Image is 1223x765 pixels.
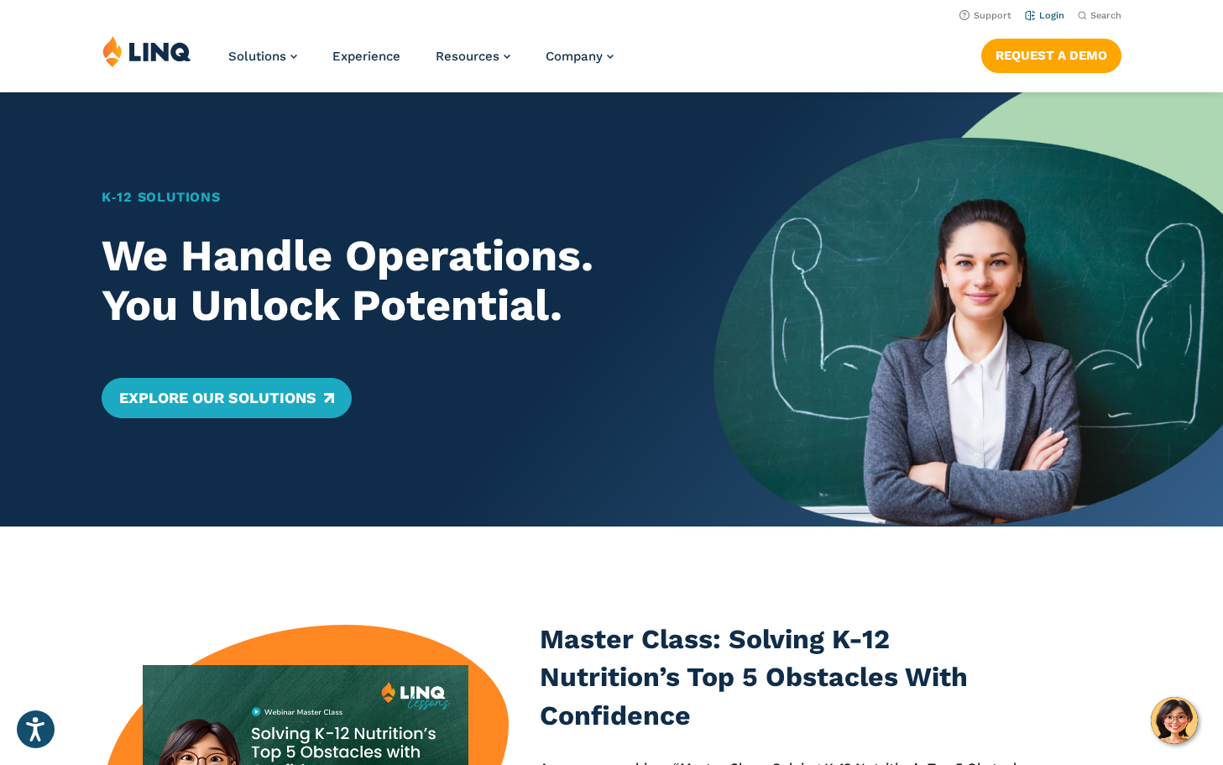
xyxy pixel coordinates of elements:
[228,49,286,64] span: Solutions
[546,49,614,64] a: Company
[981,39,1121,72] a: Request a Demo
[713,92,1223,527] img: Home Banner
[102,35,191,67] img: LINQ | K‑12 Software
[436,49,499,64] span: Resources
[228,49,297,64] a: Solutions
[228,35,614,91] nav: Primary Navigation
[981,35,1121,72] nav: Button Navigation
[102,231,663,332] h2: We Handle Operations. You Unlock Potential.
[436,49,510,64] a: Resources
[1025,10,1064,21] a: Login
[540,621,1034,735] h3: Master Class: Solving K-12 Nutrition’s Top 5 Obstacles With Confidence
[959,10,1011,21] a: Support
[102,187,663,207] h1: K‑12 Solutions
[1078,9,1121,22] button: Open Search Bar
[1151,697,1198,744] button: Hello, have a question? Let’s chat.
[102,378,351,418] a: Explore Our Solutions
[332,49,400,64] a: Experience
[546,49,603,64] span: Company
[1090,10,1121,21] span: Search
